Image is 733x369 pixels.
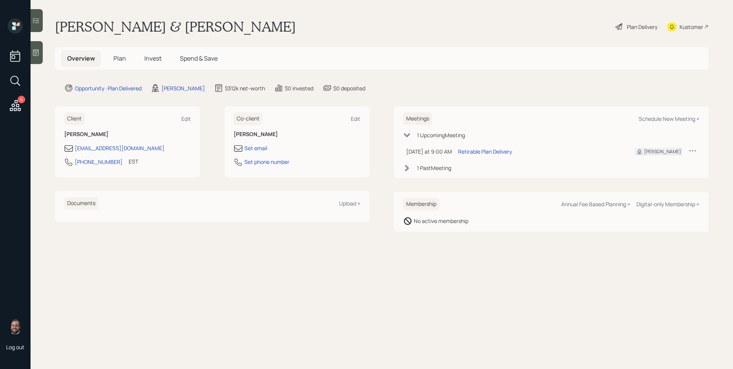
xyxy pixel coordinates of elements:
[18,96,25,103] div: 6
[406,148,452,156] div: [DATE] at 9:00 AM
[351,115,360,122] div: Edit
[67,54,95,63] span: Overview
[644,148,681,155] div: [PERSON_NAME]
[285,84,313,92] div: $0 invested
[75,158,123,166] div: [PHONE_NUMBER]
[129,157,138,165] div: EST
[417,131,465,139] div: 1 Upcoming Meeting
[234,112,263,125] h6: Co-client
[244,158,289,166] div: Set phone number
[64,112,85,125] h6: Client
[75,144,165,152] div: [EMAIL_ADDRESS][DOMAIN_NAME]
[403,112,432,125] h6: Meetings
[403,198,439,210] h6: Membership
[417,164,451,172] div: 1 Past Meeting
[161,84,205,92] div: [PERSON_NAME]
[333,84,365,92] div: $0 deposited
[636,201,699,208] div: Digital-only Membership +
[64,197,98,210] h6: Documents
[6,343,24,351] div: Log out
[458,148,512,156] div: Retirable Plan Delivery
[113,54,126,63] span: Plan
[244,144,267,152] div: Set email
[181,115,191,122] div: Edit
[64,131,191,138] h6: [PERSON_NAME]
[680,23,703,31] div: Kustomer
[339,200,360,207] div: Upload +
[180,54,218,63] span: Spend & Save
[225,84,265,92] div: $312k net-worth
[561,201,630,208] div: Annual Fee Based Planning +
[627,23,657,31] div: Plan Delivery
[234,131,360,138] h6: [PERSON_NAME]
[144,54,161,63] span: Invest
[75,84,142,92] div: Opportunity · Plan Delivered
[55,18,296,35] h1: [PERSON_NAME] & [PERSON_NAME]
[639,115,699,122] div: Schedule New Meeting +
[8,319,23,334] img: james-distasi-headshot.png
[414,217,468,225] div: No active membership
